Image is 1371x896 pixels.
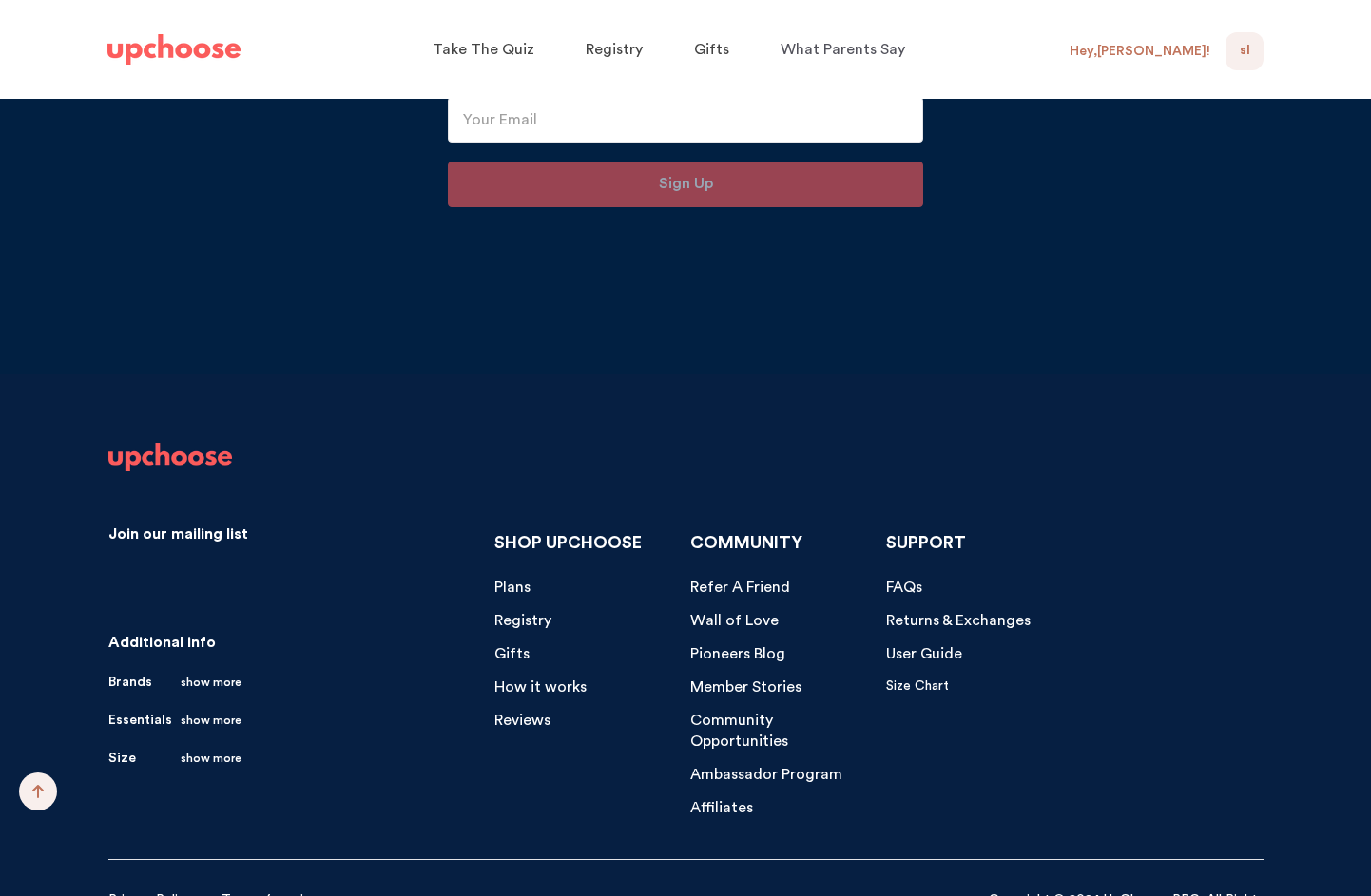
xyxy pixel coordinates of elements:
span: Returns & Exchanges [886,613,1031,628]
span: show more [181,673,241,692]
img: UpChoose [107,34,241,65]
a: Take The Quiz [433,31,540,68]
a: Community Opportunities [690,710,872,753]
span: Community Opportunities [690,713,788,750]
a: Pioneers Blog [690,643,785,665]
span: Plans [494,580,531,595]
span: Member Stories [690,679,801,695]
a: Size [108,749,241,768]
a: Brands [108,673,241,692]
span: What Parents Say [781,42,905,57]
span: Pioneers Blog [690,646,785,661]
span: Gifts [494,646,530,661]
span: Ambassador Program [690,767,842,782]
span: Additional info [108,635,216,650]
a: Affiliates [690,797,753,819]
a: Registry [494,610,551,632]
a: User Guide [886,643,962,665]
a: Plans [494,577,531,599]
a: Size Chart [886,677,949,696]
a: Essentials [108,711,241,730]
span: Take The Quiz [433,42,534,57]
span: Reviews [494,713,550,728]
a: Reviews [494,710,550,732]
span: SHOP UPCHOOSE [494,534,642,551]
span: User Guide [886,646,962,661]
span: COMMUNITY [690,534,802,551]
span: SUPPORT [886,534,966,551]
input: Your Email [448,97,923,143]
a: Refer A Friend [690,577,790,599]
span: Join our mailing list [108,526,248,542]
span: FAQs [886,580,922,595]
a: FAQs [886,577,922,599]
a: UpChoose [108,443,232,481]
a: Gifts [494,643,530,665]
span: Registry [586,42,643,57]
span: show more [181,749,241,768]
a: Gifts [694,31,735,68]
a: Member Stories [690,677,801,698]
a: Registry [586,31,648,68]
a: How it works [494,677,587,698]
a: Returns & Exchanges [886,610,1031,632]
img: UpChoose [108,443,232,471]
div: Hey, [PERSON_NAME] ! [1070,43,1210,60]
span: SL [1240,40,1250,63]
span: Affiliates [690,800,753,815]
button: Sign Up [448,162,923,207]
span: How it works [494,679,587,695]
span: Registry [494,613,551,628]
a: UpChoose [107,30,241,69]
a: Wall of Love [690,610,779,632]
a: What Parents Say [781,31,911,68]
span: show more [181,711,241,730]
span: Refer A Friend [690,580,790,595]
p: Sign Up [659,171,713,197]
span: Wall of Love [690,613,779,628]
span: Gifts [694,42,729,57]
span: Size Chart [886,679,949,693]
a: Ambassador Program [690,764,842,786]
